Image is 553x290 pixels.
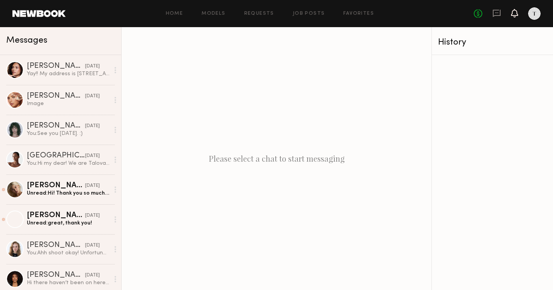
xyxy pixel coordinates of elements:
[27,152,85,160] div: [GEOGRAPHIC_DATA] N.
[293,11,325,16] a: Job Posts
[85,93,100,100] div: [DATE]
[27,279,110,287] div: Hi there haven’t been on here in a minute. I’d be interested in collaborating and learning more a...
[27,122,85,130] div: [PERSON_NAME]
[27,160,110,167] div: You: Hi my dear! We are Talova an all natural [MEDICAL_DATA] brand and we are doing our fall shoo...
[27,62,85,70] div: [PERSON_NAME]
[27,271,85,279] div: [PERSON_NAME]
[343,11,374,16] a: Favorites
[122,27,431,290] div: Please select a chat to start messaging
[27,219,110,227] div: Unread: great, thank you!
[85,182,100,190] div: [DATE]
[85,152,100,160] div: [DATE]
[27,100,110,107] div: Image
[27,70,110,78] div: Yay!! My address is [STREET_ADDRESS] [PERSON_NAME][GEOGRAPHIC_DATA], [GEOGRAPHIC_DATA], 91411 and...
[27,190,110,197] div: Unread: Hi! Thank you so much for considering me for this! Do you by chance know when the team mi...
[27,182,85,190] div: [PERSON_NAME]
[27,242,85,249] div: [PERSON_NAME]
[85,123,100,130] div: [DATE]
[438,38,547,47] div: History
[27,92,85,100] div: [PERSON_NAME]
[6,36,47,45] span: Messages
[85,242,100,249] div: [DATE]
[85,212,100,219] div: [DATE]
[202,11,225,16] a: Models
[27,249,110,257] div: You: Ahh shoot okay! Unfortunately we already have the studio and team booked. Next time :(
[85,272,100,279] div: [DATE]
[27,130,110,137] div: You: See you [DATE]. :)
[85,63,100,70] div: [DATE]
[166,11,183,16] a: Home
[27,212,85,219] div: [PERSON_NAME]
[244,11,274,16] a: Requests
